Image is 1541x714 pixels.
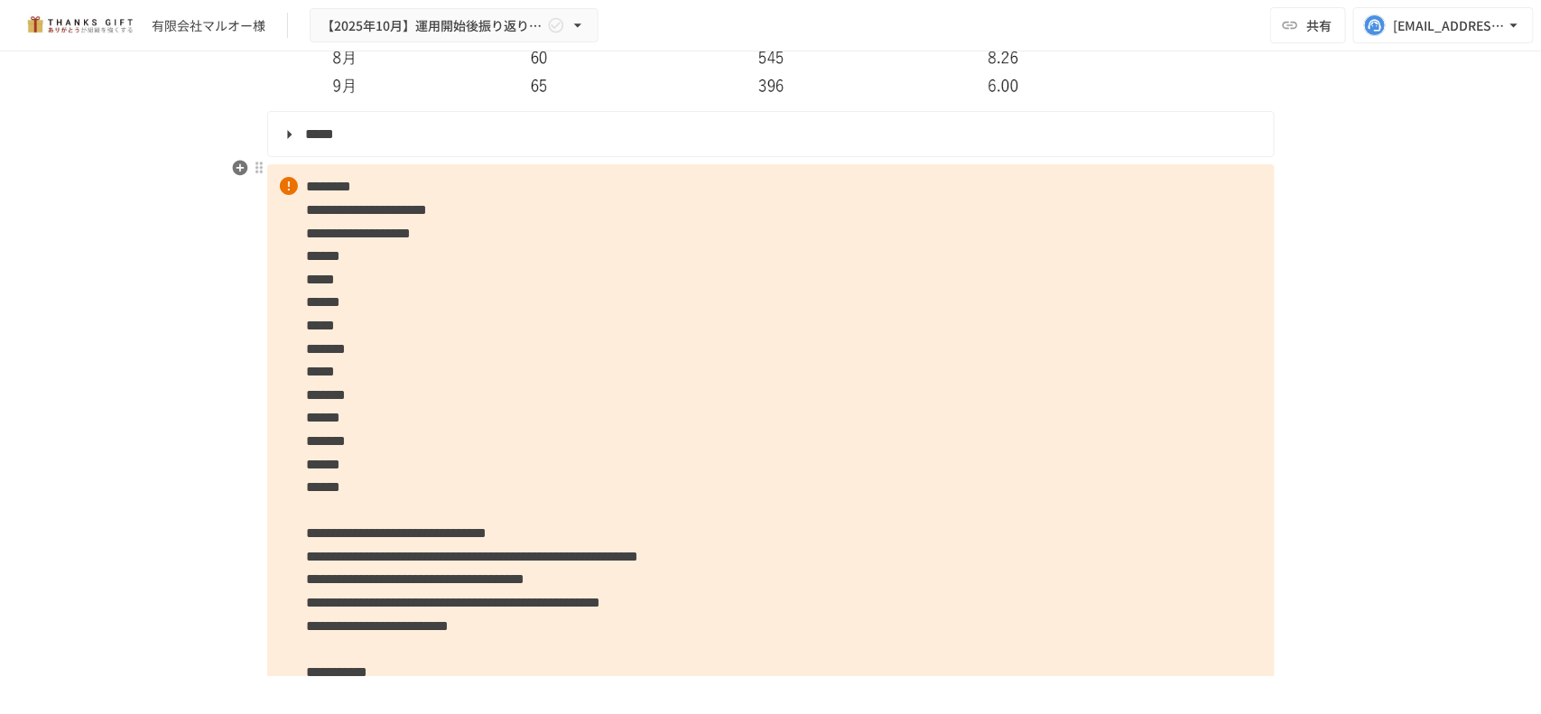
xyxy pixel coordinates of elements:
[152,16,265,35] div: 有限会社マルオー様
[321,14,543,37] span: 【2025年10月】運用開始後振り返りミーティング
[1353,7,1534,43] button: [EMAIL_ADDRESS][DOMAIN_NAME]
[1306,15,1332,35] span: 共有
[1393,14,1505,37] div: [EMAIL_ADDRESS][DOMAIN_NAME]
[310,8,599,43] button: 【2025年10月】運用開始後振り返りミーティング
[22,11,137,40] img: mMP1OxWUAhQbsRWCurg7vIHe5HqDpP7qZo7fRoNLXQh
[1270,7,1346,43] button: 共有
